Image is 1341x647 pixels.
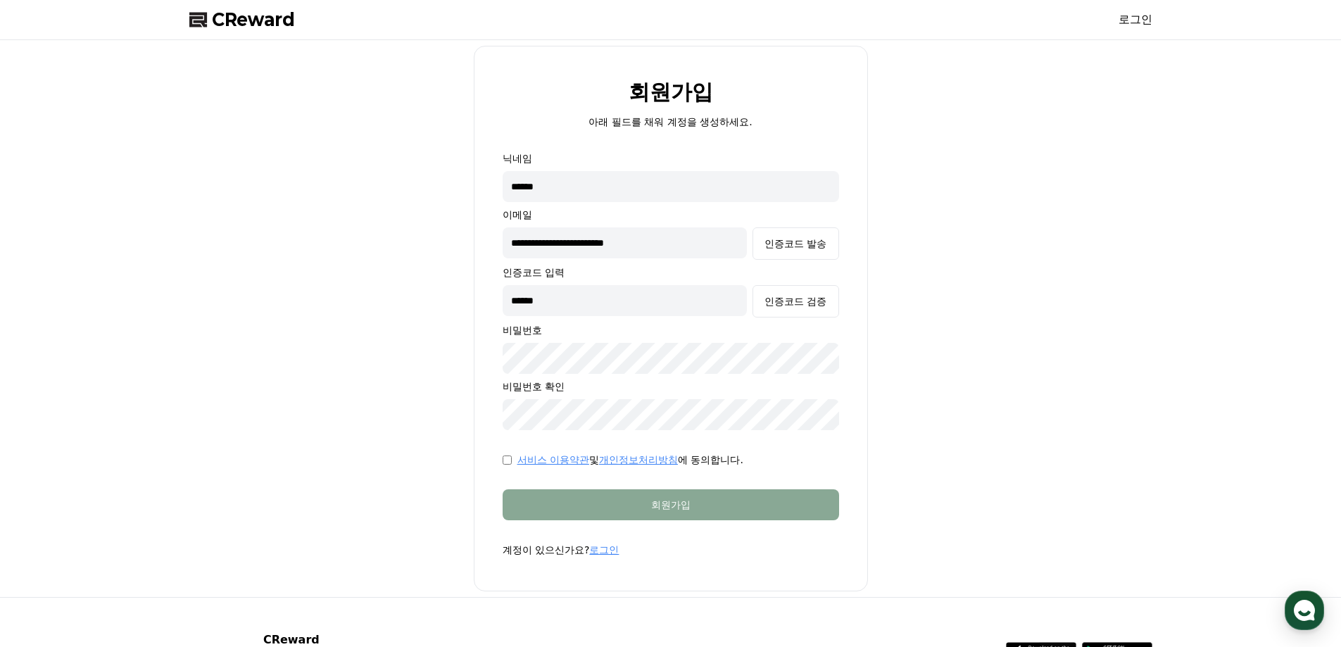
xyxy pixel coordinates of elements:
button: 인증코드 발송 [753,227,838,260]
p: 및 에 동의합니다. [517,453,743,467]
p: 아래 필드를 채워 계정을 생성하세요. [588,115,752,129]
h2: 회원가입 [629,80,713,103]
div: 인증코드 발송 [764,237,826,251]
span: 홈 [44,467,53,479]
a: 개인정보처리방침 [599,454,678,465]
a: 대화 [93,446,182,482]
a: 설정 [182,446,270,482]
div: 인증코드 검증 [764,294,826,308]
a: 로그인 [1119,11,1152,28]
span: CReward [212,8,295,31]
span: 대화 [129,468,146,479]
p: 비밀번호 확인 [503,379,839,394]
div: 회원가입 [531,498,811,512]
p: 인증코드 입력 [503,265,839,279]
a: CReward [189,8,295,31]
p: 계정이 있으신가요? [503,543,839,557]
button: 인증코드 검증 [753,285,838,318]
p: 닉네임 [503,151,839,165]
p: 이메일 [503,208,839,222]
span: 설정 [218,467,234,479]
a: 로그인 [589,544,619,555]
a: 서비스 이용약관 [517,454,589,465]
a: 홈 [4,446,93,482]
p: 비밀번호 [503,323,839,337]
button: 회원가입 [503,489,839,520]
